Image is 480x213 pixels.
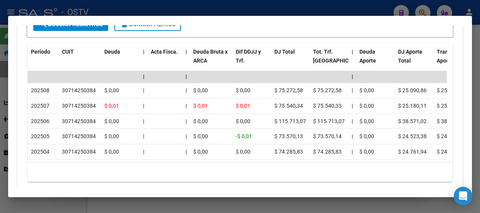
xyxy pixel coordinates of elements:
[310,44,349,78] datatable-header-cell: Tot. Trf. Bruto
[186,49,187,55] span: |
[104,149,119,155] span: $ 0,00
[313,49,366,64] span: Tot. Trf. [GEOGRAPHIC_DATA]
[274,103,303,109] span: $ 75.540,34
[437,118,465,124] span: $ 38.571,02
[62,117,96,126] div: 30714250384
[182,44,190,78] datatable-header-cell: |
[398,118,427,124] span: $ 38.571,02
[104,49,120,55] span: Deuda
[437,149,465,155] span: $ 24.761,94
[193,103,208,109] span: $ 0,01
[193,49,228,64] span: Deuda Bruta x ARCA
[104,87,119,93] span: $ 0,00
[143,118,144,124] span: |
[143,87,144,93] span: |
[104,103,119,109] span: $ 0,01
[352,149,353,155] span: |
[193,133,208,139] span: $ 0,00
[62,101,96,110] div: 30714250384
[313,149,342,155] span: $ 74.285,83
[193,118,208,124] span: $ 0,00
[62,49,74,55] span: CUIT
[190,44,233,78] datatable-header-cell: Deuda Bruta x ARCA
[143,103,144,109] span: |
[143,133,144,139] span: |
[186,103,187,109] span: |
[140,44,148,78] datatable-header-cell: |
[186,118,187,124] span: |
[352,118,353,124] span: |
[274,118,306,124] span: $ 115.713,07
[352,87,353,93] span: |
[236,133,252,139] span: -$ 0,01
[359,103,374,109] span: $ 0,00
[356,44,395,78] datatable-header-cell: Deuda Aporte
[148,44,182,78] datatable-header-cell: Acta Fisca.
[31,133,49,139] span: 202505
[274,49,295,55] span: DJ Total
[143,149,144,155] span: |
[236,149,250,155] span: $ 0,00
[398,87,427,93] span: $ 25.090,86
[313,118,345,124] span: $ 115.713,07
[104,133,119,139] span: $ 0,00
[193,87,208,93] span: $ 0,00
[31,87,49,93] span: 202508
[186,133,187,139] span: |
[359,133,374,139] span: $ 0,00
[454,187,472,205] div: Open Intercom Messenger
[193,149,208,155] span: $ 0,00
[143,49,145,55] span: |
[236,49,261,64] span: Dif DDJJ y Trf.
[271,44,310,78] datatable-header-cell: DJ Total
[28,44,59,78] datatable-header-cell: Período
[186,149,187,155] span: |
[274,149,303,155] span: $ 74.285,83
[236,87,250,93] span: $ 0,00
[104,118,119,124] span: $ 0,00
[120,21,175,28] span: Borrar Filtros
[62,86,96,95] div: 30714250384
[398,133,427,139] span: $ 24.523,38
[62,132,96,141] div: 30714250384
[274,133,303,139] span: $ 73.570,13
[398,49,422,64] span: DJ Aporte Total
[62,147,96,156] div: 30714250384
[395,44,434,78] datatable-header-cell: DJ Aporte Total
[359,49,376,64] span: Deuda Aporte
[313,133,342,139] span: $ 73.570,14
[437,103,465,109] span: $ 25.180,11
[143,73,145,79] span: |
[31,149,49,155] span: 202504
[39,21,103,28] span: Buscar Registros
[437,49,466,64] span: Transferido Aporte
[398,103,427,109] span: $ 25.180,11
[437,87,465,93] span: $ 25.090,86
[31,118,49,124] span: 202506
[352,49,353,55] span: |
[349,44,356,78] datatable-header-cell: |
[359,149,374,155] span: $ 0,00
[59,44,101,78] datatable-header-cell: CUIT
[352,133,353,139] span: |
[186,73,187,79] span: |
[236,118,250,124] span: $ 0,00
[151,49,178,55] span: Acta Fisca.
[31,103,49,109] span: 202507
[398,149,427,155] span: $ 24.761,94
[359,118,374,124] span: $ 0,00
[274,87,303,93] span: $ 75.272,58
[437,133,465,139] span: $ 24.523,38
[236,103,250,109] span: $ 0,01
[101,44,140,78] datatable-header-cell: Deuda
[434,44,472,78] datatable-header-cell: Transferido Aporte
[359,87,374,93] span: $ 0,00
[352,103,353,109] span: |
[233,44,271,78] datatable-header-cell: Dif DDJJ y Trf.
[313,103,342,109] span: $ 75.540,33
[186,87,187,93] span: |
[31,49,50,55] span: Período
[352,73,353,79] span: |
[313,87,342,93] span: $ 75.272,58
